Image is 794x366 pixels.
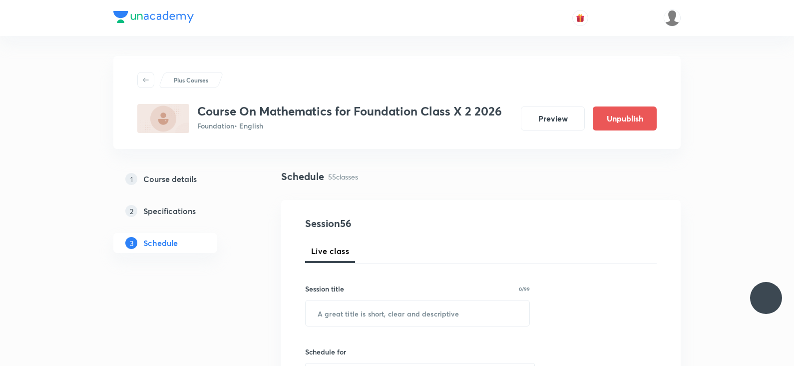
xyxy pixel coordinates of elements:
[143,205,196,217] h5: Specifications
[143,173,197,185] h5: Course details
[143,237,178,249] h5: Schedule
[305,346,530,357] h6: Schedule for
[593,106,657,130] button: Unpublish
[125,237,137,249] p: 3
[137,104,189,133] img: 18F57E01-645C-46BC-8373-54649272B050_plus.png
[760,292,772,304] img: ttu
[572,10,588,26] button: avatar
[519,286,530,291] p: 0/99
[113,11,194,23] img: Company Logo
[311,245,349,257] span: Live class
[521,106,585,130] button: Preview
[125,173,137,185] p: 1
[664,9,681,26] img: Saniya Tarannum
[576,13,585,22] img: avatar
[328,171,358,182] p: 55 classes
[174,75,208,84] p: Plus Courses
[281,169,324,184] h4: Schedule
[113,201,249,221] a: 2Specifications
[197,120,502,131] p: Foundation • English
[113,169,249,189] a: 1Course details
[113,11,194,25] a: Company Logo
[306,300,529,326] input: A great title is short, clear and descriptive
[197,104,502,118] h3: Course On Mathematics for Foundation Class X 2 2026
[125,205,137,217] p: 2
[305,283,344,294] h6: Session title
[305,216,487,231] h4: Session 56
